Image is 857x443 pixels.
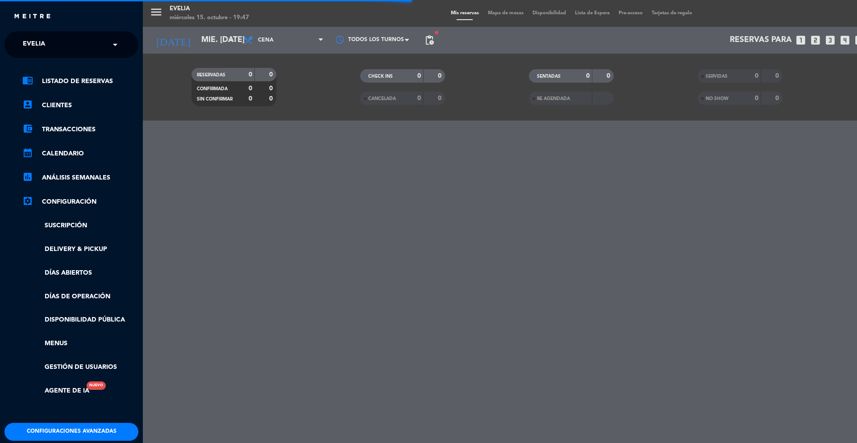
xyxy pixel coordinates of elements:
[22,196,138,207] a: Configuración
[22,123,33,134] i: account_balance_wallet
[22,362,138,372] a: Gestión de usuarios
[22,315,138,325] a: Disponibilidad pública
[22,75,33,86] i: chrome_reader_mode
[22,268,138,278] a: Días abiertos
[22,171,33,182] i: assessment
[22,99,33,110] i: account_box
[22,292,138,302] a: Días de Operación
[22,124,138,135] a: account_balance_walletTransacciones
[4,423,138,441] button: Configuraciones avanzadas
[22,244,138,255] a: Delivery & Pickup
[87,381,106,390] div: Nuevo
[22,148,138,159] a: calendar_monthCalendario
[22,100,138,111] a: account_boxClientes
[13,13,51,20] img: MEITRE
[22,76,138,87] a: chrome_reader_modeListado de Reservas
[22,147,33,158] i: calendar_month
[22,221,138,231] a: Suscripción
[22,339,138,349] a: Menus
[22,386,89,396] a: Agente de IANuevo
[23,35,45,54] span: Evelia
[22,172,138,183] a: assessmentANÁLISIS SEMANALES
[22,196,33,206] i: settings_applications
